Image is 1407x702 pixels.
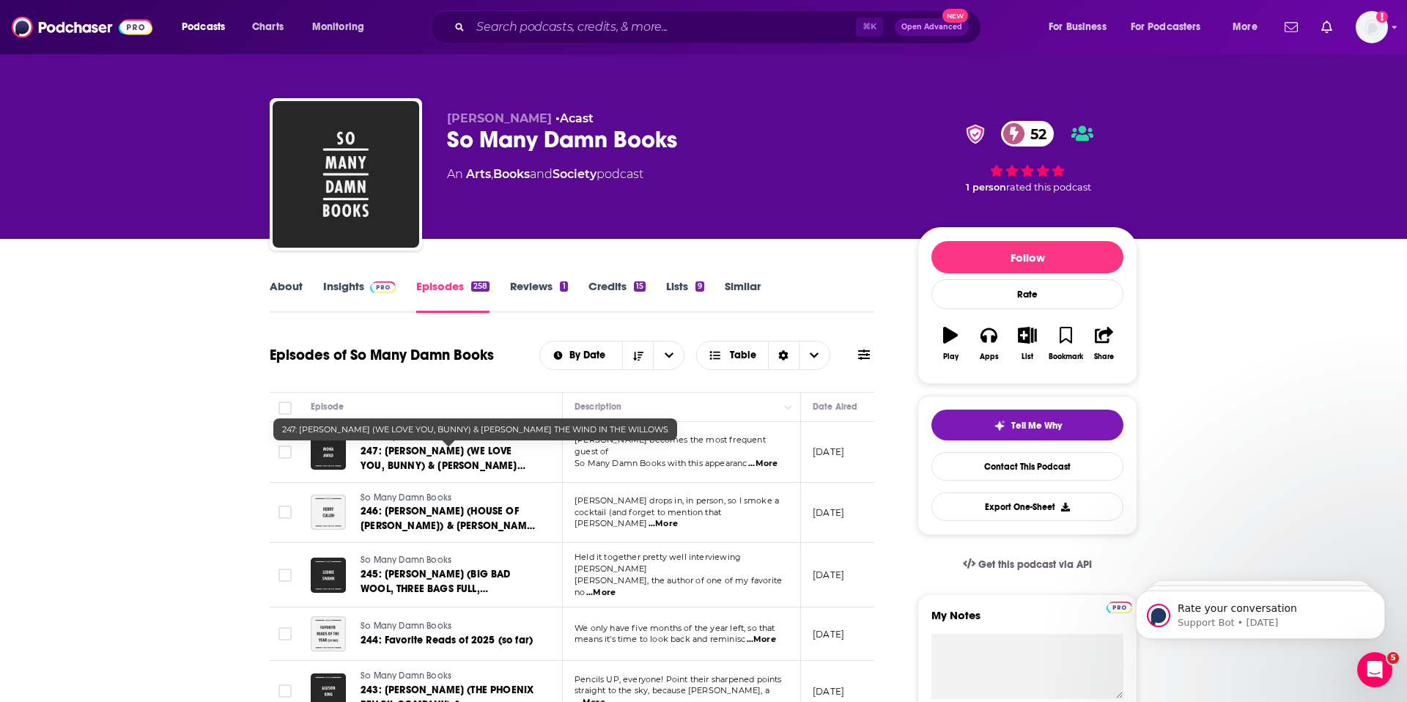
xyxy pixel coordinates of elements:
[553,167,597,181] a: Society
[813,446,844,458] p: [DATE]
[1356,11,1388,43] span: Logged in as ldigiovine
[696,341,830,370] button: Choose View
[416,279,490,313] a: Episodes258
[575,674,782,684] span: Pencils UP, everyone! Point their sharpened points
[813,685,844,698] p: [DATE]
[1233,17,1258,37] span: More
[361,432,451,442] span: So Many Damn Books
[361,568,536,624] span: 245: [PERSON_NAME] (BIG BAD WOOL, THREE BAGS FULL, [PERSON_NAME]) & [PERSON_NAME] [PERSON_NAME] T...
[1011,420,1062,432] span: Tell Me Why
[493,167,530,181] a: Books
[491,167,493,181] span: ,
[813,398,857,415] div: Date Aired
[471,281,490,292] div: 258
[361,633,535,648] a: 244: Favorite Reads of 2025 (so far)
[966,182,1006,193] span: 1 person
[1121,15,1222,39] button: open menu
[575,634,745,644] span: means it’s time to look back and reminisc
[970,317,1008,370] button: Apps
[466,167,491,181] a: Arts
[856,18,883,37] span: ⌘ K
[622,341,653,369] button: Sort Direction
[780,399,797,416] button: Column Actions
[951,547,1104,583] a: Get this podcast via API
[560,281,567,292] div: 1
[931,317,970,370] button: Play
[361,670,536,683] a: So Many Damn Books
[1085,317,1123,370] button: Share
[530,167,553,181] span: and
[575,685,769,695] span: straight to the sky, because [PERSON_NAME], a
[725,279,761,313] a: Similar
[361,444,536,473] a: 247: [PERSON_NAME] (WE LOVE YOU, BUNNY) & [PERSON_NAME] THE WIND IN THE WILLOWS
[278,506,292,519] span: Toggle select row
[312,17,364,37] span: Monitoring
[311,398,344,415] div: Episode
[1131,17,1201,37] span: For Podcasters
[302,15,383,39] button: open menu
[917,111,1137,202] div: verified Badge52 1 personrated this podcast
[813,506,844,519] p: [DATE]
[361,621,451,631] span: So Many Damn Books
[1016,121,1054,147] span: 52
[730,350,756,361] span: Table
[12,13,152,41] img: Podchaser - Follow, Share and Rate Podcasts
[931,279,1123,309] div: Rate
[575,495,779,506] span: [PERSON_NAME] drops in, in person, so I smoke a
[1038,15,1125,39] button: open menu
[1006,182,1091,193] span: rated this podcast
[1107,599,1132,613] a: Pro website
[1022,352,1033,361] div: List
[1222,15,1276,39] button: open menu
[978,558,1092,571] span: Get this podcast via API
[575,623,775,633] span: We only have five months of the year left, so that
[931,241,1123,273] button: Follow
[278,684,292,698] span: Toggle select row
[634,281,646,292] div: 15
[1008,317,1046,370] button: List
[1107,602,1132,613] img: Podchaser Pro
[361,445,525,487] span: 247: [PERSON_NAME] (WE LOVE YOU, BUNNY) & [PERSON_NAME] THE WIND IN THE WILLOWS
[447,111,552,125] span: [PERSON_NAME]
[961,125,989,144] img: verified Badge
[695,281,704,292] div: 9
[243,15,292,39] a: Charts
[361,555,451,565] span: So Many Damn Books
[586,587,616,599] span: ...More
[540,350,623,361] button: open menu
[270,279,303,313] a: About
[361,492,536,505] a: So Many Damn Books
[278,627,292,640] span: Toggle select row
[942,9,969,23] span: New
[931,492,1123,521] button: Export One-Sheet
[278,569,292,582] span: Toggle select row
[1315,15,1338,40] a: Show notifications dropdown
[575,507,721,529] span: cocktail (and forget to mention that [PERSON_NAME]
[361,634,533,646] span: 244: Favorite Reads of 2025 (so far)
[361,504,536,533] a: 246: [PERSON_NAME] (HOUSE OF [PERSON_NAME]) & [PERSON_NAME] [PERSON_NAME]
[361,670,451,681] span: So Many Damn Books
[653,341,684,369] button: open menu
[994,420,1005,432] img: tell me why sparkle
[1356,11,1388,43] button: Show profile menu
[252,17,284,37] span: Charts
[575,575,782,597] span: [PERSON_NAME], the author of one of my favorite no
[361,567,536,596] a: 245: [PERSON_NAME] (BIG BAD WOOL, THREE BAGS FULL, [PERSON_NAME]) & [PERSON_NAME] [PERSON_NAME] T...
[361,554,536,567] a: So Many Damn Books
[1094,352,1114,361] div: Share
[813,569,844,581] p: [DATE]
[361,505,536,547] span: 246: [PERSON_NAME] (HOUSE OF [PERSON_NAME]) & [PERSON_NAME] [PERSON_NAME]
[273,101,419,248] img: So Many Damn Books
[539,341,685,370] h2: Choose List sort
[361,492,451,503] span: So Many Damn Books
[931,410,1123,440] button: tell me why sparkleTell Me Why
[747,634,776,646] span: ...More
[575,552,741,574] span: Held it together pretty well interviewing [PERSON_NAME]
[470,15,856,39] input: Search podcasts, credits, & more...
